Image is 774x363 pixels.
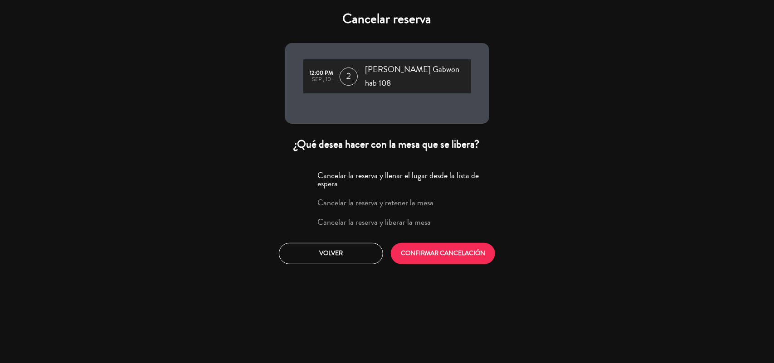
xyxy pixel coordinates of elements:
[279,243,383,264] button: Volver
[317,218,431,226] label: Cancelar la reserva y liberar la mesa
[317,171,483,188] label: Cancelar la reserva y llenar el lugar desde la lista de espera
[391,243,495,264] button: CONFIRMAR CANCELACIÓN
[340,68,358,86] span: 2
[365,63,471,90] span: [PERSON_NAME] Gabwon hab 108
[308,70,336,77] div: 12:00 PM
[285,137,489,151] div: ¿Qué desea hacer con la mesa que se libera?
[308,77,336,83] div: sep., 10
[317,198,433,207] label: Cancelar la reserva y retener la mesa
[285,11,489,27] h4: Cancelar reserva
